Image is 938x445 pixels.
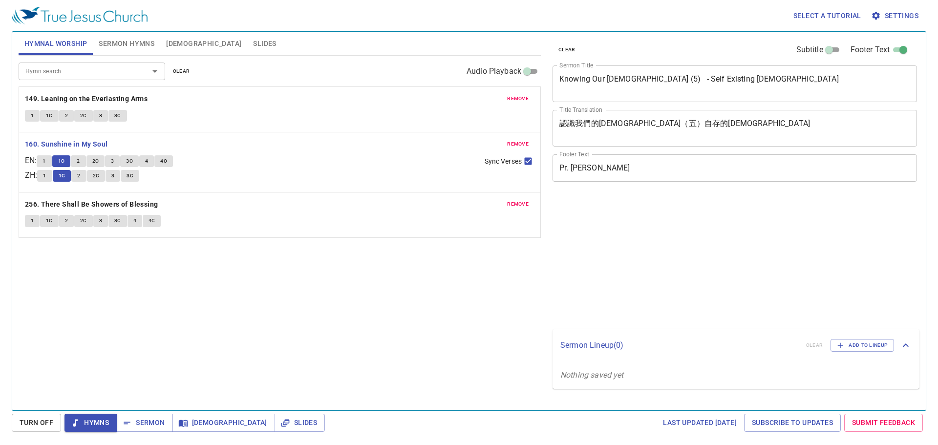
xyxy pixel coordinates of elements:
textarea: Knowing Our [DEMOGRAPHIC_DATA] (5) - Self Existing [DEMOGRAPHIC_DATA] [559,74,910,93]
button: 2 [59,110,74,122]
div: Sermon Lineup(0)clearAdd to Lineup [553,329,919,361]
span: 2 [77,157,80,166]
span: 2C [80,216,87,225]
button: 160. Sunshine in My Soul [25,138,109,150]
span: 4C [160,157,167,166]
span: 3C [114,216,121,225]
span: clear [558,45,576,54]
button: 4C [154,155,173,167]
span: Audio Playback [467,65,521,77]
iframe: from-child [549,192,845,325]
button: 256. There Shall Be Showers of Blessing [25,198,160,211]
span: 3C [114,111,121,120]
button: remove [501,93,534,105]
button: clear [167,65,196,77]
span: Settings [873,10,918,22]
span: 2 [77,171,80,180]
span: remove [507,140,529,148]
p: EN : [25,155,37,167]
button: Open [148,64,162,78]
button: 3C [120,155,139,167]
button: 2C [74,215,93,227]
p: Sermon Lineup ( 0 ) [560,339,798,351]
span: remove [507,200,529,209]
p: ZH : [25,170,37,181]
b: 256. There Shall Be Showers of Blessing [25,198,158,211]
button: 3 [105,155,120,167]
span: 3C [126,157,133,166]
span: Hymnal Worship [24,38,87,50]
button: 1 [25,110,40,122]
span: 3 [111,157,114,166]
a: Last updated [DATE] [659,414,741,432]
button: 2 [59,215,74,227]
textarea: 認識我們的[DEMOGRAPHIC_DATA]（五）自存的[DEMOGRAPHIC_DATA] [559,119,910,137]
span: Footer Text [851,44,890,56]
span: Sermon Hymns [99,38,154,50]
span: 2 [65,111,68,120]
span: 1C [46,216,53,225]
button: 149. Leaning on the Everlasting Arms [25,93,149,105]
span: Subtitle [796,44,823,56]
span: 2C [80,111,87,120]
span: 3 [99,111,102,120]
b: 160. Sunshine in My Soul [25,138,108,150]
span: 1C [59,171,65,180]
span: Last updated [DATE] [663,417,737,429]
button: Select a tutorial [789,7,865,25]
button: Sermon [116,414,172,432]
button: 3 [106,170,120,182]
button: 1 [37,170,52,182]
span: [DEMOGRAPHIC_DATA] [166,38,241,50]
span: Slides [253,38,276,50]
span: 4 [133,216,136,225]
span: Slides [282,417,317,429]
span: Subscribe to Updates [752,417,833,429]
i: Nothing saved yet [560,370,624,380]
span: 1C [46,111,53,120]
b: 149. Leaning on the Everlasting Arms [25,93,148,105]
a: Submit Feedback [844,414,923,432]
button: clear [553,44,581,56]
button: remove [501,198,534,210]
span: remove [507,94,529,103]
button: 2C [74,110,93,122]
img: True Jesus Church [12,7,148,24]
span: 3 [99,216,102,225]
button: 1C [52,155,71,167]
span: 1 [43,171,46,180]
span: Sermon [124,417,165,429]
span: 3C [127,171,133,180]
button: 2C [86,155,105,167]
button: 3C [108,215,127,227]
button: 4 [128,215,142,227]
button: 3 [93,215,108,227]
button: Add to Lineup [831,339,894,352]
button: Settings [869,7,922,25]
span: Select a tutorial [793,10,861,22]
span: 2C [92,157,99,166]
span: Submit Feedback [852,417,915,429]
button: 2 [71,155,85,167]
button: 4 [139,155,154,167]
span: 1 [31,111,34,120]
span: 1 [31,216,34,225]
button: 1C [53,170,71,182]
a: Subscribe to Updates [744,414,841,432]
span: 4 [145,157,148,166]
button: 3C [121,170,139,182]
span: clear [173,67,190,76]
button: 4C [143,215,161,227]
span: Sync Verses [485,156,522,167]
span: 4C [149,216,155,225]
button: 1C [40,110,59,122]
button: remove [501,138,534,150]
button: 1 [37,155,51,167]
button: 3 [93,110,108,122]
span: 3 [111,171,114,180]
button: Turn Off [12,414,61,432]
span: 2 [65,216,68,225]
button: 1 [25,215,40,227]
span: Hymns [72,417,109,429]
button: 3C [108,110,127,122]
